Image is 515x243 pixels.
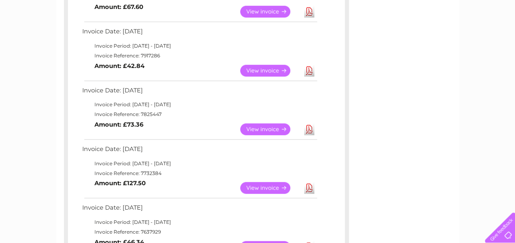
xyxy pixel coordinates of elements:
td: Invoice Period: [DATE] - [DATE] [80,100,318,109]
div: Clear Business is a trading name of Verastar Limited (registered in [GEOGRAPHIC_DATA] No. 3667643... [66,4,450,39]
td: Invoice Reference: 7732384 [80,169,318,178]
b: Amount: £42.84 [94,62,145,70]
a: Download [304,182,314,194]
td: Invoice Date: [DATE] [80,85,318,100]
td: Invoice Date: [DATE] [80,202,318,217]
a: View [240,6,300,18]
td: Invoice Period: [DATE] - [DATE] [80,217,318,227]
td: Invoice Reference: 7637929 [80,227,318,237]
b: Amount: £127.50 [94,180,146,187]
b: Amount: £67.60 [94,3,143,11]
img: logo.png [18,21,59,46]
td: Invoice Period: [DATE] - [DATE] [80,41,318,51]
td: Invoice Date: [DATE] [80,144,318,159]
td: Invoice Date: [DATE] [80,26,318,41]
a: Blog [444,35,456,41]
td: Invoice Reference: 7917286 [80,51,318,61]
a: Download [304,65,314,77]
a: Water [372,35,387,41]
a: 0333 014 3131 [362,4,418,14]
td: Invoice Period: [DATE] - [DATE] [80,159,318,169]
a: Telecoms [415,35,439,41]
a: Download [304,6,314,18]
a: Download [304,123,314,135]
b: Amount: £73.36 [94,121,143,128]
a: Energy [392,35,410,41]
td: Invoice Reference: 7825447 [80,109,318,119]
a: View [240,123,300,135]
a: Contact [461,35,481,41]
a: View [240,182,300,194]
a: View [240,65,300,77]
a: Log out [488,35,507,41]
